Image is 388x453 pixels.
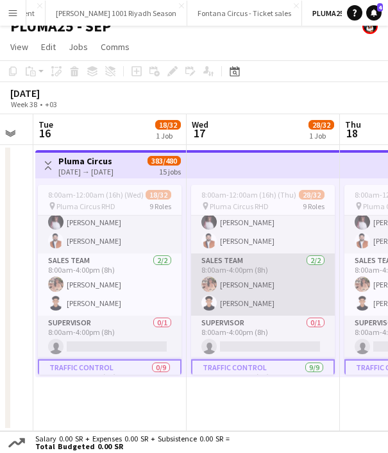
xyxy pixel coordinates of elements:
a: 4 [366,5,382,21]
span: 8:00am-12:00am (16h) (Thu) [201,190,296,200]
span: 18/32 [146,190,171,200]
span: Thu [345,119,361,130]
div: 1 Job [156,131,180,141]
span: Pluma Circus RHD [56,201,115,211]
app-user-avatar: Abdulmalik Al-Ghamdi [362,19,378,34]
span: 28/32 [299,190,325,200]
span: 8:00am-12:00am (16h) (Wed) [48,190,144,200]
app-card-role: Supervisor0/18:00am-4:00pm (8h) [191,316,335,359]
div: 15 jobs [159,166,181,176]
span: Comms [101,41,130,53]
span: Jobs [69,41,88,53]
app-card-role: Sales team2/28:00am-4:00pm (8h)[PERSON_NAME][PERSON_NAME] [38,253,181,316]
app-job-card: 8:00am-12:00am (16h) (Thu)28/32 Pluma Circus RHD9 RolesProject Manager2/28:00am-12:00am (16h)[PER... [191,185,335,375]
span: View [10,41,28,53]
h3: Pluma Circus [58,155,114,167]
span: Edit [41,41,56,53]
a: Comms [96,38,135,55]
div: +03 [45,99,57,109]
app-card-role: Project Manager2/28:00am-12:00am (16h)[PERSON_NAME][PERSON_NAME] [38,191,181,253]
app-job-card: 8:00am-12:00am (16h) (Wed)18/32 Pluma Circus RHD9 RolesProject Manager2/28:00am-12:00am (16h)[PER... [38,185,181,375]
span: Week 38 [8,99,40,109]
app-card-role: Sales team2/28:00am-4:00pm (8h)[PERSON_NAME][PERSON_NAME] [191,253,335,316]
span: 9 Roles [149,201,171,211]
div: [DATE] [10,87,87,99]
span: 28/32 [308,120,334,130]
button: [PERSON_NAME] 1001 Riyadh Season [46,1,187,26]
span: 9 Roles [303,201,325,211]
span: 383/480 [148,156,181,166]
span: 4 [377,3,383,12]
a: Jobs [63,38,93,55]
div: [DATE] → [DATE] [58,167,114,176]
a: Edit [36,38,61,55]
button: PLUMA25 - SEP [302,1,373,26]
span: Wed [192,119,208,130]
div: Salary 0.00 SR + Expenses 0.00 SR + Subsistence 0.00 SR = [28,435,232,450]
span: Pluma Circus RHD [210,201,269,211]
span: 18/32 [155,120,181,130]
span: 17 [190,126,208,141]
span: 16 [37,126,53,141]
button: Fontana Circus - Ticket sales [187,1,302,26]
a: View [5,38,33,55]
span: Total Budgeted 0.00 SR [35,443,230,450]
span: 18 [343,126,361,141]
span: Tue [38,119,53,130]
app-card-role: Supervisor0/18:00am-4:00pm (8h) [38,316,181,359]
app-card-role: Project Manager2/28:00am-12:00am (16h)[PERSON_NAME][PERSON_NAME] [191,191,335,253]
h1: PLUMA25 - SEP [10,17,111,36]
div: 1 Job [309,131,333,141]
